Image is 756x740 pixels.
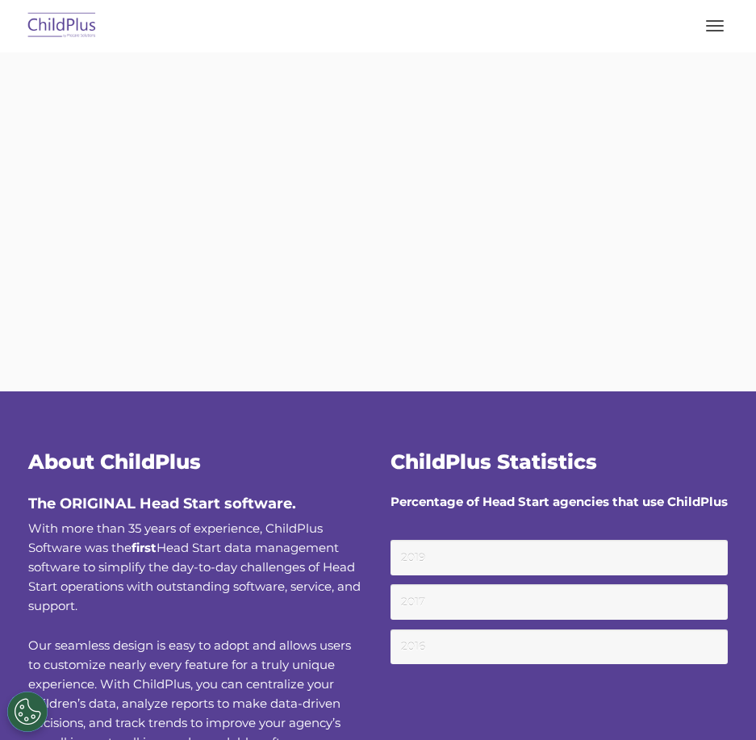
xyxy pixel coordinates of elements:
img: ChildPlus by Procare Solutions [24,7,100,45]
span: ChildPlus Statistics [391,449,597,474]
b: first [132,540,157,555]
small: 2017 [391,584,729,620]
span: The ORIGINAL Head Start software. [28,495,296,512]
span: About ChildPlus [28,449,201,474]
span: With more than 35 years of experience, ChildPlus Software was the Head Start data management soft... [28,521,361,613]
small: 2019 [391,540,729,575]
button: Cookies Settings [7,692,48,732]
strong: Percentage of Head Start agencies that use ChildPlus [391,494,728,509]
small: 2016 [391,629,729,665]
